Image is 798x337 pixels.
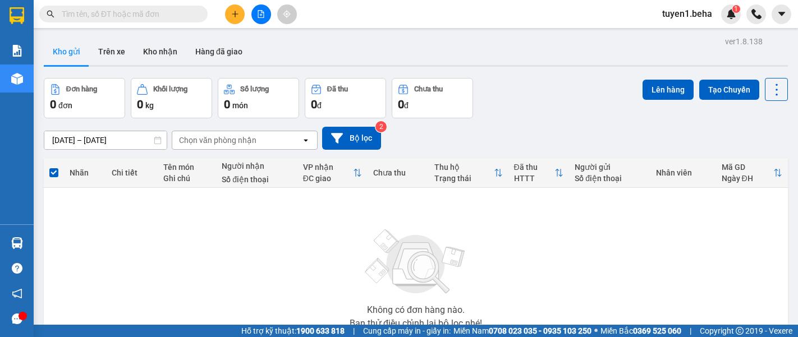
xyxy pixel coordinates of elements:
[153,85,187,93] div: Khối lượng
[514,174,555,183] div: HTTT
[186,38,251,65] button: Hàng đã giao
[251,4,271,24] button: file-add
[600,325,681,337] span: Miền Bắc
[112,168,152,177] div: Chi tiết
[575,163,644,172] div: Người gửi
[736,327,744,335] span: copyright
[283,10,291,18] span: aim
[12,288,22,299] span: notification
[179,135,256,146] div: Chọn văn phòng nhận
[751,9,762,19] img: phone-icon
[575,174,644,183] div: Số điện thoại
[434,174,494,183] div: Trạng thái
[633,326,681,335] strong: 0369 525 060
[66,85,97,93] div: Đơn hàng
[241,325,345,337] span: Hỗ trợ kỹ thuật:
[363,325,451,337] span: Cung cấp máy in - giấy in:
[301,136,310,145] svg: open
[297,158,368,188] th: Toggle SortBy
[70,168,100,177] div: Nhãn
[11,45,23,57] img: solution-icon
[392,78,473,118] button: Chưa thu0đ
[10,7,24,24] img: logo-vxr
[311,98,317,111] span: 0
[62,8,194,20] input: Tìm tên, số ĐT hoặc mã đơn
[317,101,322,110] span: đ
[508,158,570,188] th: Toggle SortBy
[725,35,763,48] div: ver 1.8.138
[145,101,154,110] span: kg
[277,4,297,24] button: aim
[653,7,721,21] span: tuyen1.beha
[11,237,23,249] img: warehouse-icon
[11,73,23,85] img: warehouse-icon
[453,325,591,337] span: Miền Nam
[44,131,167,149] input: Select a date range.
[772,4,791,24] button: caret-down
[224,98,230,111] span: 0
[722,174,773,183] div: Ngày ĐH
[360,223,472,301] img: svg+xml;base64,PHN2ZyBjbGFzcz0ibGlzdC1wbHVnX19zdmciIHhtbG5zPSJodHRwOi8vd3d3LnczLm9yZy8yMDAwL3N2Zy...
[414,85,443,93] div: Chưa thu
[404,101,409,110] span: đ
[373,168,423,177] div: Chưa thu
[257,10,265,18] span: file-add
[44,38,89,65] button: Kho gửi
[163,163,210,172] div: Tên món
[722,163,773,172] div: Mã GD
[327,85,348,93] div: Đã thu
[89,38,134,65] button: Trên xe
[716,158,788,188] th: Toggle SortBy
[690,325,691,337] span: |
[240,85,269,93] div: Số lượng
[163,174,210,183] div: Ghi chú
[232,101,248,110] span: món
[303,163,353,172] div: VP nhận
[47,10,54,18] span: search
[367,306,465,315] div: Không có đơn hàng nào.
[322,127,381,150] button: Bộ lọc
[429,158,508,188] th: Toggle SortBy
[131,78,212,118] button: Khối lượng0kg
[732,5,740,13] sup: 1
[222,175,291,184] div: Số điện thoại
[222,161,291,170] div: Người nhận
[489,326,591,335] strong: 0708 023 035 - 0935 103 250
[699,80,759,100] button: Tạo Chuyến
[726,9,736,19] img: icon-new-feature
[231,10,239,18] span: plus
[350,319,482,328] div: Bạn thử điều chỉnh lại bộ lọc nhé!
[50,98,56,111] span: 0
[777,9,787,19] span: caret-down
[594,329,598,333] span: ⚪️
[353,325,355,337] span: |
[58,101,72,110] span: đơn
[514,163,555,172] div: Đã thu
[12,313,22,324] span: message
[375,121,387,132] sup: 2
[218,78,299,118] button: Số lượng0món
[305,78,386,118] button: Đã thu0đ
[643,80,694,100] button: Lên hàng
[44,78,125,118] button: Đơn hàng0đơn
[296,326,345,335] strong: 1900 633 818
[134,38,186,65] button: Kho nhận
[137,98,143,111] span: 0
[225,4,245,24] button: plus
[12,263,22,274] span: question-circle
[734,5,738,13] span: 1
[398,98,404,111] span: 0
[303,174,353,183] div: ĐC giao
[656,168,710,177] div: Nhân viên
[434,163,494,172] div: Thu hộ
